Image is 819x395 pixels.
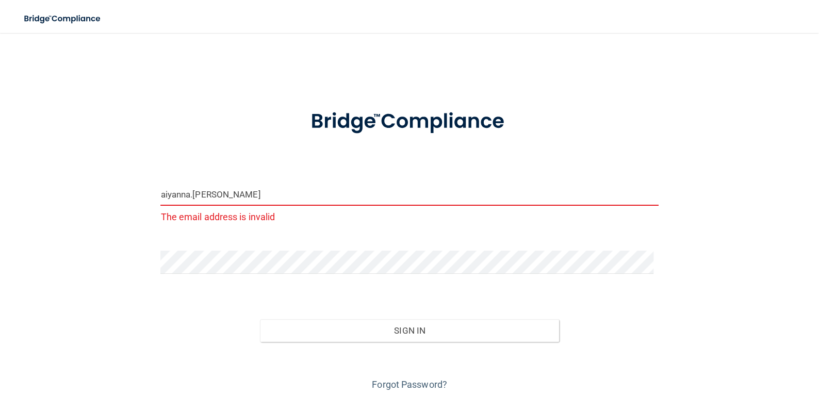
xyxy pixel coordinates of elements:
[260,319,559,342] button: Sign In
[160,208,658,225] p: The email address is invalid
[160,183,658,206] input: Email
[289,95,530,149] img: bridge_compliance_login_screen.278c3ca4.svg
[372,379,447,390] a: Forgot Password?
[15,8,110,29] img: bridge_compliance_login_screen.278c3ca4.svg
